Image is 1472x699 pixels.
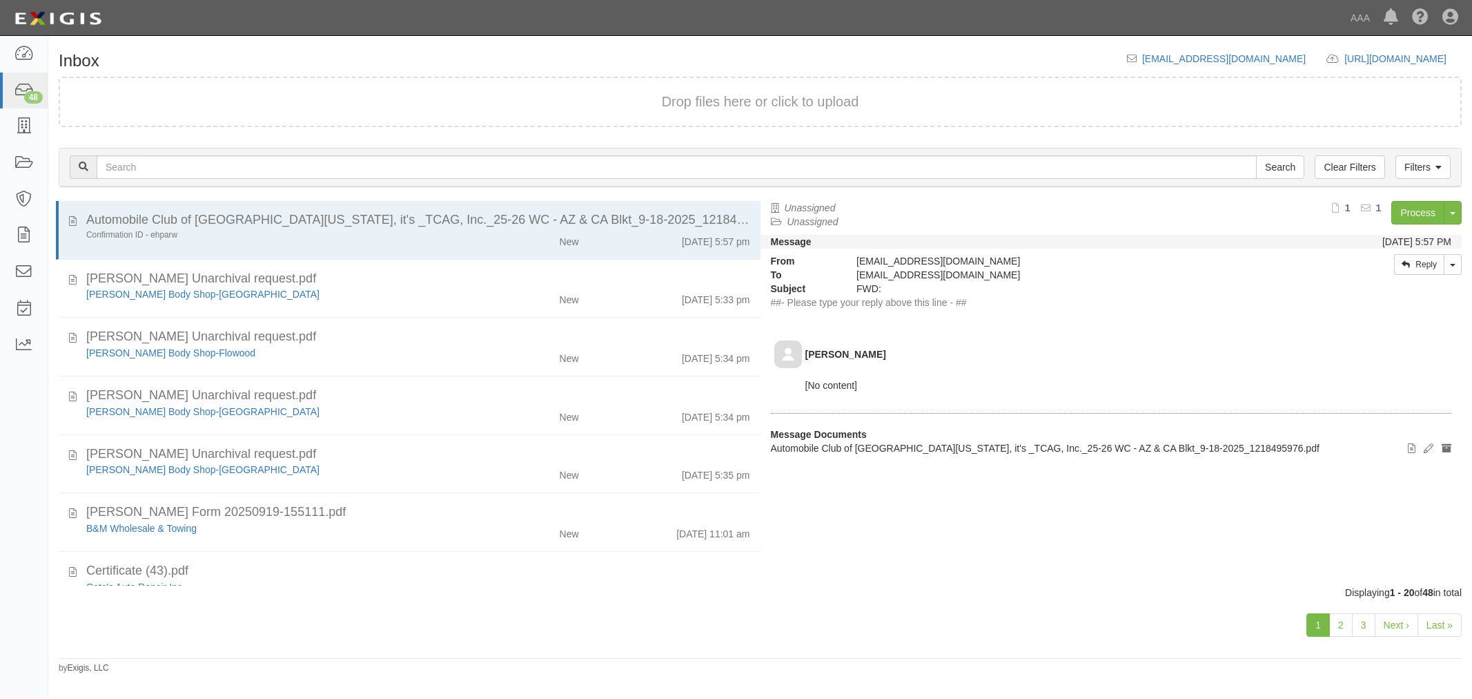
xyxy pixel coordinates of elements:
div: [DATE] 5:57 PM [1382,235,1451,249]
div: Certificate (43).pdf [86,562,750,580]
div: [DATE] 5:35 pm [682,463,750,482]
div: [DATE] 11:15 am [676,580,749,600]
a: Last » [1417,613,1462,637]
div: Barnett Unarchival request.pdf [86,446,750,463]
p: [No content] [805,379,886,392]
div: Barnett Unarchival request.pdf [86,328,750,346]
p: Automobile Club of [GEOGRAPHIC_DATA][US_STATE], it's _TCAG, Inc._25-26 WC - AZ & CA Blkt_9-18-202... [771,441,1452,455]
img: logo-5460c22ac91f19d4615b14bd174203de0afe785f0fc80cf4dbbc73dc1793850b.png [10,6,106,31]
div: Barnett Unarchival request.pdf [86,270,750,288]
i: Edit document [1424,444,1433,454]
div: New [560,580,579,600]
a: Process [1391,201,1444,224]
div: New [560,346,579,365]
div: New [560,521,579,541]
small: by [59,662,109,674]
div: Automobile Club of Southern California, it's _TCAG, Inc._25-26 WC - AZ & CA Blkt_9-18-2025_121849... [86,211,750,229]
strong: To [760,268,847,282]
a: [PERSON_NAME] Body Shop-[GEOGRAPHIC_DATA] [86,406,320,417]
a: [PERSON_NAME] Body Shop-[GEOGRAPHIC_DATA] [86,464,320,475]
a: [EMAIL_ADDRESS][DOMAIN_NAME] [1142,53,1306,64]
div: B&M Wholesale & Towing [86,521,464,535]
div: FWD: [846,282,1276,296]
div: [EMAIL_ADDRESS][DOMAIN_NAME] [846,254,1276,268]
img: default-avatar-80.png [774,341,802,368]
b: 1 - 20 [1390,587,1415,598]
div: Barnett's Body Shop-Florence [86,463,464,477]
span: ##- Please type your reply above this line - ## [771,297,967,308]
i: View [1408,444,1415,454]
input: Search [1256,155,1304,179]
a: Exigis, LLC [68,663,109,673]
div: inbox@ace.complianz.com [846,268,1276,282]
a: Clear Filters [1315,155,1384,179]
a: Unassigned [785,202,836,213]
div: Barnett Unarchival request.pdf [86,387,750,405]
a: Unassigned [787,216,838,227]
a: Next › [1375,613,1418,637]
div: Barnett's Body Shop-Flowood [86,346,464,360]
a: AAA [1344,4,1377,32]
a: 3 [1352,613,1375,637]
div: [DATE] 5:33 pm [682,287,750,307]
div: Cote's Auto Repair Inc. [86,580,464,594]
a: [PERSON_NAME] Body Shop-[GEOGRAPHIC_DATA] [86,289,320,300]
div: New [560,287,579,307]
a: Cote's Auto Repair Inc. [86,582,185,593]
button: Drop files here or click to upload [662,92,859,112]
h1: Inbox [59,52,99,70]
a: Filters [1395,155,1451,179]
strong: From [760,254,847,268]
div: New [560,229,579,249]
div: Barnett's Body Shop-Madison [86,287,464,301]
a: 1 [1306,613,1330,637]
div: Displaying of in total [48,586,1472,600]
div: New [560,463,579,482]
div: 48 [24,91,43,104]
div: [DATE] 5:34 pm [682,405,750,424]
div: Confirmation ID - ehparw [86,229,464,241]
div: [DATE] 11:01 am [676,521,749,541]
strong: Subject [760,282,847,296]
a: [URL][DOMAIN_NAME] [1344,53,1462,64]
b: 48 [1422,587,1433,598]
a: [PERSON_NAME] Body Shop-Flowood [86,347,255,358]
b: 1 [1345,202,1351,213]
strong: Message [771,236,812,247]
div: ACORD Form 20250919-155111.pdf [86,504,750,521]
a: 2 [1329,613,1353,637]
div: [DATE] 5:57 pm [682,229,750,249]
div: Barnett's Body Shop-Ridgeland [86,405,464,419]
input: Search [97,155,1257,179]
div: [DATE] 5:34 pm [682,346,750,365]
div: New [560,405,579,424]
a: Reply [1394,254,1444,275]
i: Help Center - Complianz [1412,10,1429,26]
b: [PERSON_NAME] [805,349,886,360]
strong: Message Documents [771,429,867,440]
i: Archive document [1442,444,1451,454]
b: 1 [1376,202,1382,213]
a: B&M Wholesale & Towing [86,523,197,534]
